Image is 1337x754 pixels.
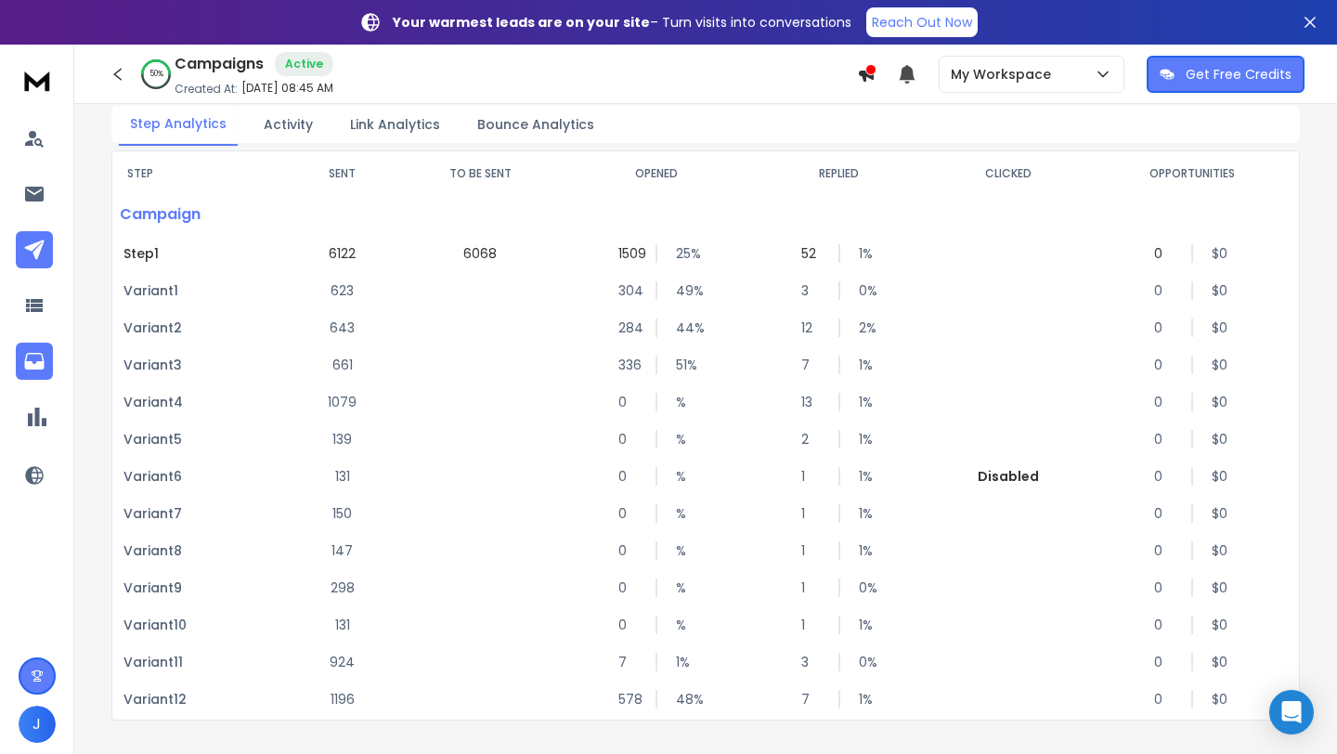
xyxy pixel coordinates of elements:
p: Variant 3 [123,356,279,374]
p: 578 [618,690,637,708]
p: Variant 12 [123,690,279,708]
p: 0 [1154,541,1173,560]
p: Variant 10 [123,616,279,634]
p: % [676,467,694,486]
a: Reach Out Now [866,7,978,37]
button: Link Analytics [339,104,451,145]
p: 7 [801,356,820,374]
p: 7 [618,653,637,671]
th: STEP [112,151,290,196]
p: $ 0 [1212,467,1230,486]
p: 1 % [859,690,877,708]
div: Active [275,52,333,76]
p: 0 [1154,318,1173,337]
p: Variant 7 [123,504,279,523]
p: 0 [1154,430,1173,448]
p: 2 % [859,318,877,337]
p: 1079 [328,393,357,411]
p: 2 [801,430,820,448]
p: – Turn visits into conversations [393,13,851,32]
p: 0 [618,504,637,523]
p: % [676,541,694,560]
p: 50 % [149,69,163,80]
p: % [676,393,694,411]
p: Variant 1 [123,281,279,300]
th: CLICKED [930,151,1085,196]
p: % [676,616,694,634]
p: 0 % [859,653,877,671]
p: 1509 [618,244,637,263]
strong: Your warmest leads are on your site [393,13,650,32]
p: 0 [1154,393,1173,411]
h1: Campaigns [175,53,264,75]
p: $ 0 [1212,578,1230,597]
p: 12 [801,318,820,337]
p: Variant 8 [123,541,279,560]
p: 147 [331,541,353,560]
p: 1 [801,616,820,634]
th: TO BE SENT [395,151,565,196]
p: My Workspace [951,65,1058,84]
p: 1 % [859,244,877,263]
p: $ 0 [1212,393,1230,411]
th: SENT [290,151,395,196]
p: $ 0 [1212,356,1230,374]
p: $ 0 [1212,430,1230,448]
p: Variant 11 [123,653,279,671]
p: 7 [801,690,820,708]
p: 139 [332,430,352,448]
p: % [676,578,694,597]
p: 298 [331,578,355,597]
p: 304 [618,281,637,300]
p: Variant 6 [123,467,279,486]
p: [DATE] 08:45 AM [241,81,333,96]
p: Reach Out Now [872,13,972,32]
p: 6122 [329,244,356,263]
p: 6068 [463,244,497,263]
p: 284 [618,318,637,337]
p: 0 [1154,616,1173,634]
th: REPLIED [747,151,930,196]
p: 1 [801,541,820,560]
th: OPENED [565,151,748,196]
p: 1 [801,578,820,597]
p: $ 0 [1212,318,1230,337]
p: 1 % [859,356,877,374]
p: 150 [332,504,352,523]
p: $ 0 [1212,541,1230,560]
button: J [19,706,56,743]
p: $ 0 [1212,244,1230,263]
p: 1 % [859,504,877,523]
p: 0 % [859,281,877,300]
p: Campaign [112,196,290,233]
p: Variant 2 [123,318,279,337]
img: logo [19,63,56,97]
p: 1 % [859,430,877,448]
p: 1 % [859,541,877,560]
p: 1 [801,504,820,523]
p: 3 [801,281,820,300]
p: 0 [1154,504,1173,523]
p: 924 [330,653,355,671]
p: 0 [1154,244,1173,263]
p: 0 [618,578,637,597]
p: 1 % [859,393,877,411]
p: 1 % [859,467,877,486]
p: 25 % [676,244,694,263]
p: 44 % [676,318,694,337]
p: 643 [330,318,355,337]
p: Get Free Credits [1186,65,1292,84]
p: 3 [801,653,820,671]
p: 623 [331,281,354,300]
button: Activity [253,104,324,145]
p: Variant 5 [123,430,279,448]
p: 0 [618,467,637,486]
p: % [676,504,694,523]
p: Variant 9 [123,578,279,597]
p: 49 % [676,281,694,300]
p: $ 0 [1212,616,1230,634]
p: $ 0 [1212,690,1230,708]
p: 0 [1154,467,1173,486]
